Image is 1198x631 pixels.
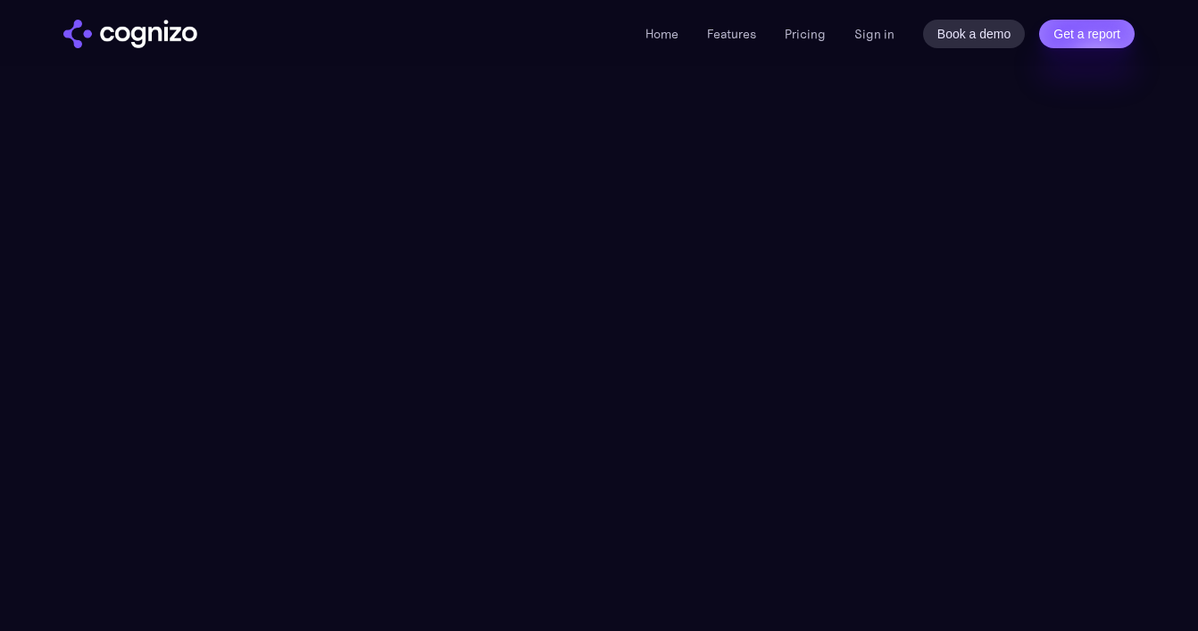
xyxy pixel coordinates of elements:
a: Get a report [1039,20,1135,48]
a: Home [645,26,678,42]
img: cognizo logo [63,20,197,48]
a: Pricing [785,26,826,42]
a: Book a demo [923,20,1026,48]
a: Features [707,26,756,42]
a: Sign in [854,23,894,45]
